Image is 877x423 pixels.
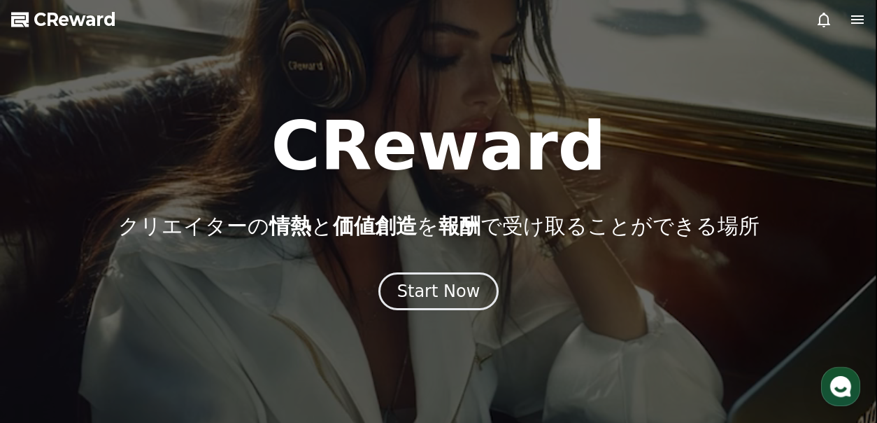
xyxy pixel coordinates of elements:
[11,8,116,31] a: CReward
[378,272,499,310] button: Start Now
[397,280,480,303] div: Start Now
[269,214,311,238] span: 情熱
[333,214,417,238] span: 価値創造
[271,113,606,180] h1: CReward
[438,214,480,238] span: 報酬
[118,214,760,239] p: クリエイターの と を で受け取ることができる場所
[34,8,116,31] span: CReward
[378,286,499,300] a: Start Now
